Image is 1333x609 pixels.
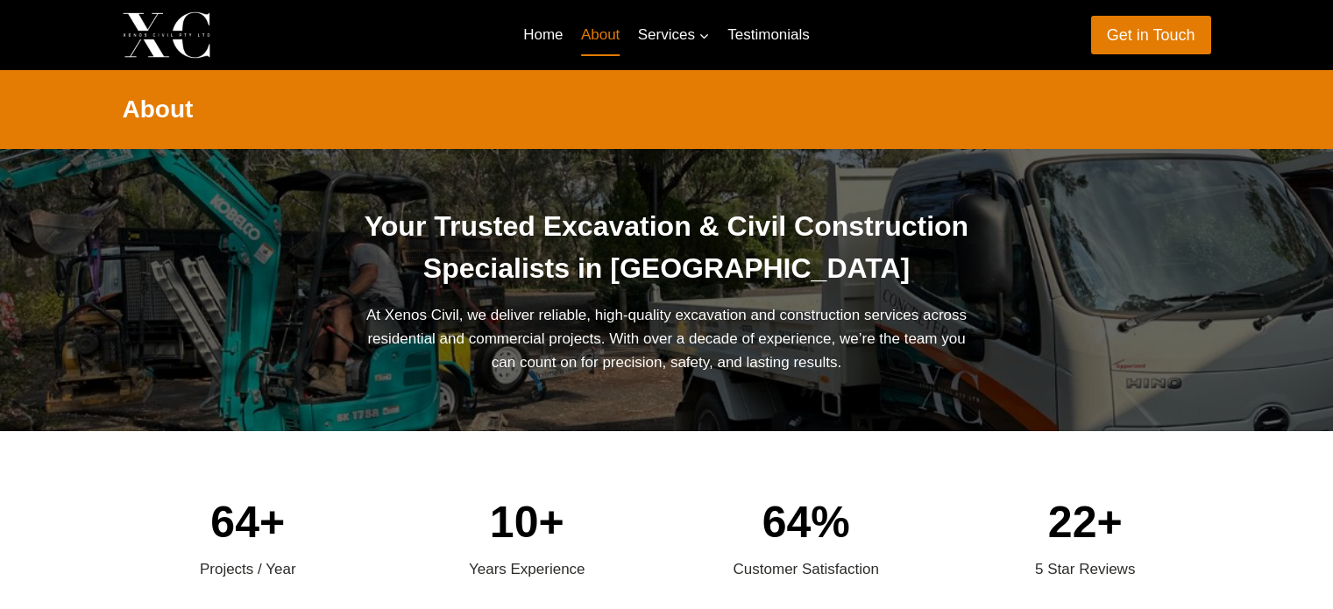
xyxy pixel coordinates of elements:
[960,487,1211,557] div: 22+
[123,557,374,581] div: Projects / Year
[123,11,348,58] a: Xenos Civil
[681,487,932,557] div: 64%
[629,14,720,56] a: Services
[1091,16,1211,53] a: Get in Touch
[638,23,710,46] span: Services
[572,14,629,56] a: About
[514,14,572,56] a: Home
[681,557,932,581] div: Customer Satisfaction
[960,557,1211,581] div: 5 Star Reviews
[225,21,348,48] p: Xenos Civil
[357,303,976,375] p: At Xenos Civil, we deliver reliable, high-quality excavation and construction services across res...
[123,91,1211,128] h2: About
[123,487,374,557] div: 64+
[401,557,653,581] div: Years Experience
[719,14,819,56] a: Testimonials
[514,14,819,56] nav: Primary Navigation
[357,205,976,289] h1: Your Trusted Excavation & Civil Construction Specialists in [GEOGRAPHIC_DATA]
[123,11,210,58] img: Xenos Civil
[401,487,653,557] div: 10+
